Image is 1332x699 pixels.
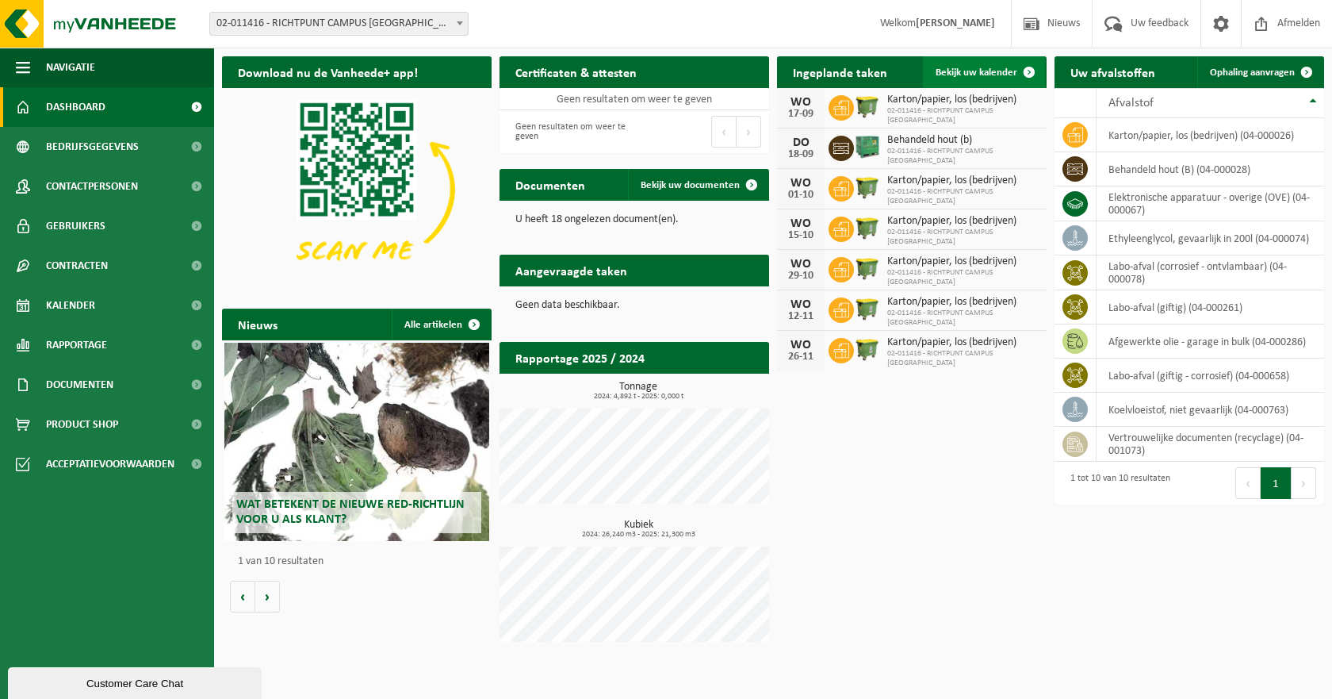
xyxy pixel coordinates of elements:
[46,286,95,325] span: Kalender
[785,258,817,271] div: WO
[392,309,490,340] a: Alle artikelen
[785,298,817,311] div: WO
[785,96,817,109] div: WO
[507,520,769,539] h3: Kubiek
[854,133,881,160] img: PB-HB-1400-HPE-GN-01
[887,255,1039,268] span: Karton/papier, los (bedrijven)
[1261,467,1292,499] button: 1
[1097,393,1324,427] td: koelvloeistof, niet gevaarlijk (04-000763)
[854,174,881,201] img: WB-1100-HPE-GN-50
[1235,467,1261,499] button: Previous
[854,255,881,282] img: WB-1100-HPE-GN-50
[1210,67,1295,78] span: Ophaling aanvragen
[887,106,1039,125] span: 02-011416 - RICHTPUNT CAMPUS [GEOGRAPHIC_DATA]
[785,271,817,282] div: 29-10
[224,343,488,541] a: Wat betekent de nieuwe RED-richtlijn voor u als klant?
[1197,56,1322,88] a: Ophaling aanvragen
[46,405,118,444] span: Product Shop
[46,444,174,484] span: Acceptatievoorwaarden
[854,295,881,322] img: WB-1100-HPE-GN-50
[1292,467,1316,499] button: Next
[46,87,105,127] span: Dashboard
[785,190,817,201] div: 01-10
[887,94,1039,106] span: Karton/papier, los (bedrijven)
[507,114,626,149] div: Geen resultaten om weer te geven
[785,136,817,149] div: DO
[887,187,1039,206] span: 02-011416 - RICHTPUNT CAMPUS [GEOGRAPHIC_DATA]
[887,336,1039,349] span: Karton/papier, los (bedrijven)
[238,556,484,567] p: 1 van 10 resultaten
[854,214,881,241] img: WB-1100-HPE-GN-50
[507,393,769,401] span: 2024: 4,892 t - 2025: 0,000 t
[46,365,113,405] span: Documenten
[887,309,1039,328] span: 02-011416 - RICHTPUNT CAMPUS [GEOGRAPHIC_DATA]
[887,134,1039,147] span: Behandeld hout (b)
[785,311,817,322] div: 12-11
[1108,97,1154,109] span: Afvalstof
[46,246,108,286] span: Contracten
[8,664,265,699] iframe: chat widget
[1097,255,1324,290] td: labo-afval (corrosief - ontvlambaar) (04-000078)
[1097,359,1324,393] td: labo-afval (giftig - corrosief) (04-000658)
[255,581,280,613] button: Volgende
[887,175,1039,187] span: Karton/papier, los (bedrijven)
[785,149,817,160] div: 18-09
[236,498,465,526] span: Wat betekent de nieuwe RED-richtlijn voor u als klant?
[887,268,1039,287] span: 02-011416 - RICHTPUNT CAMPUS [GEOGRAPHIC_DATA]
[507,382,769,401] h3: Tonnage
[641,180,740,190] span: Bekijk uw documenten
[916,17,995,29] strong: [PERSON_NAME]
[651,373,767,405] a: Bekijk rapportage
[1062,466,1170,501] div: 1 tot 10 van 10 resultaten
[785,217,817,230] div: WO
[46,167,138,206] span: Contactpersonen
[785,351,817,363] div: 26-11
[499,88,769,110] td: Geen resultaten om weer te geven
[887,228,1039,247] span: 02-011416 - RICHTPUNT CAMPUS [GEOGRAPHIC_DATA]
[222,309,293,340] h2: Nieuws
[222,88,492,290] img: Download de VHEPlus App
[499,169,601,200] h2: Documenten
[46,48,95,87] span: Navigatie
[887,296,1039,309] span: Karton/papier, los (bedrijven)
[230,581,255,613] button: Vorige
[1097,152,1324,186] td: behandeld hout (B) (04-000028)
[46,206,105,246] span: Gebruikers
[887,215,1039,228] span: Karton/papier, los (bedrijven)
[1097,290,1324,325] td: labo-afval (giftig) (04-000261)
[737,116,761,148] button: Next
[1097,186,1324,221] td: elektronische apparatuur - overige (OVE) (04-000067)
[785,109,817,120] div: 17-09
[628,169,767,201] a: Bekijk uw documenten
[711,116,737,148] button: Previous
[515,300,753,311] p: Geen data beschikbaar.
[507,531,769,539] span: 2024: 26,240 m3 - 2025: 21,300 m3
[785,177,817,190] div: WO
[923,56,1045,88] a: Bekijk uw kalender
[210,13,468,35] span: 02-011416 - RICHTPUNT CAMPUS HAMME - HAMME
[887,349,1039,368] span: 02-011416 - RICHTPUNT CAMPUS [GEOGRAPHIC_DATA]
[209,12,469,36] span: 02-011416 - RICHTPUNT CAMPUS HAMME - HAMME
[887,147,1039,166] span: 02-011416 - RICHTPUNT CAMPUS [GEOGRAPHIC_DATA]
[1054,56,1171,87] h2: Uw afvalstoffen
[46,127,139,167] span: Bedrijfsgegevens
[785,230,817,241] div: 15-10
[854,93,881,120] img: WB-1100-HPE-GN-50
[1097,118,1324,152] td: karton/papier, los (bedrijven) (04-000026)
[1097,221,1324,255] td: ethyleenglycol, gevaarlijk in 200l (04-000074)
[46,325,107,365] span: Rapportage
[515,214,753,225] p: U heeft 18 ongelezen document(en).
[785,339,817,351] div: WO
[1097,427,1324,462] td: vertrouwelijke documenten (recyclage) (04-001073)
[499,56,653,87] h2: Certificaten & attesten
[936,67,1017,78] span: Bekijk uw kalender
[499,255,643,286] h2: Aangevraagde taken
[499,342,660,373] h2: Rapportage 2025 / 2024
[854,336,881,363] img: WB-1100-HPE-GN-50
[1097,325,1324,359] td: afgewerkte olie - garage in bulk (04-000286)
[777,56,903,87] h2: Ingeplande taken
[222,56,434,87] h2: Download nu de Vanheede+ app!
